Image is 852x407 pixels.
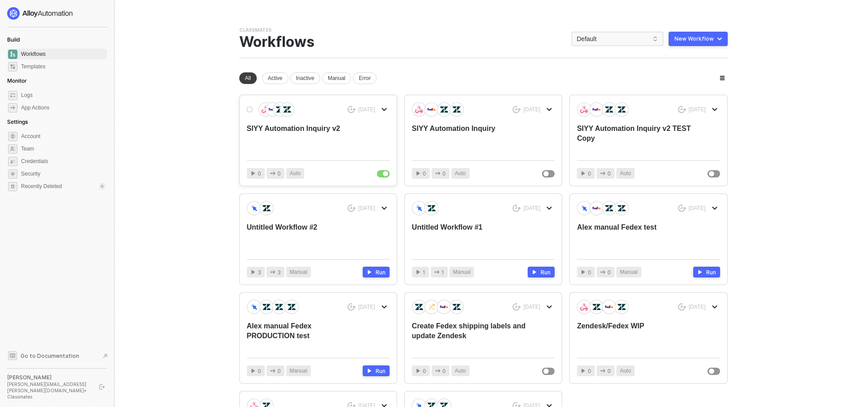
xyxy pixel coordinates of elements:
div: New Workflow [674,35,714,42]
span: 1 [441,268,444,277]
img: icon [428,105,436,113]
span: marketplace [8,62,17,71]
span: 0 [423,367,426,375]
span: Auto [290,169,301,178]
span: Default [577,32,658,46]
span: icon-app-actions [270,171,276,176]
img: icon [605,105,613,113]
a: logo [7,7,107,20]
div: SIYY Automation Inquiry v2 [247,124,361,153]
img: icon [580,105,588,113]
span: 0 [277,367,281,375]
span: Templates [21,61,105,72]
img: icon [453,303,461,311]
span: 0 [258,169,261,178]
span: 3 [258,268,261,277]
img: icon [250,204,258,212]
span: 0 [442,169,446,178]
span: icon-arrow-down [381,304,387,310]
img: icon [580,303,588,311]
a: Knowledge Base [7,350,107,361]
img: icon [605,204,613,212]
span: icon-arrow-down [381,206,387,211]
span: icon-success-page [348,205,356,212]
div: Run [376,367,386,375]
div: Inactive [290,72,320,84]
img: icon [263,204,271,212]
img: icon [415,303,423,311]
button: New Workflow [669,32,728,46]
div: [DATE] [689,205,706,212]
div: Manual [322,72,351,84]
span: Auto [620,169,631,178]
span: icon-app-actions [435,171,441,176]
div: Untitled Workflow #1 [412,222,526,252]
span: Manual [290,268,307,277]
span: icon-success-page [513,106,521,113]
span: 1 [423,268,425,277]
span: Auto [620,367,631,375]
span: 0 [423,169,426,178]
div: [DATE] [523,106,540,113]
button: Run [693,267,720,277]
span: icon-success-page [513,303,521,311]
span: security [8,169,17,179]
span: logout [99,384,105,390]
img: icon [618,204,626,212]
div: Zendesk/Fedex WIP [577,321,691,351]
span: icon-success-page [348,303,356,311]
span: icon-arrow-down [712,304,717,310]
img: icon [580,204,588,212]
img: icon [605,303,613,311]
div: Untitled Workflow #2 [247,222,361,252]
img: icon [288,303,296,311]
span: icon-success-page [348,106,356,113]
img: icon [276,105,284,113]
span: icon-app-actions [600,171,606,176]
span: team [8,144,17,154]
span: icon-arrow-down [712,107,717,112]
div: Run [541,269,551,276]
div: Alex manual Fedex test [577,222,691,252]
span: 0 [442,367,446,375]
span: icon-arrow-down [381,107,387,112]
span: Account [21,131,105,142]
span: icon-success-page [678,106,687,113]
span: icon-app-actions [600,368,606,373]
span: 0 [258,367,261,375]
div: [DATE] [523,205,540,212]
span: icon-app-actions [435,368,441,373]
img: icon [593,204,601,212]
div: Create Fedex shipping labels and update Zendesk [412,321,526,351]
div: All [239,72,257,84]
div: App Actions [21,104,49,112]
span: 0 [277,169,281,178]
img: icon [415,105,423,113]
img: icon [428,303,436,311]
div: Classmates [239,27,271,34]
div: Workflows [239,34,315,50]
span: Manual [620,268,637,277]
span: Manual [453,268,471,277]
span: icon-logs [8,91,17,100]
span: Manual [290,367,307,375]
span: credentials [8,157,17,166]
div: Alex manual Fedex PRODUCTION test [247,321,361,351]
div: 0 [99,183,105,190]
span: 0 [607,169,611,178]
img: icon [283,105,291,113]
img: icon [262,105,270,113]
span: Settings [7,118,28,125]
span: settings [8,182,17,191]
div: Run [376,269,386,276]
span: Logs [21,90,105,101]
span: icon-arrow-down [712,206,717,211]
img: icon [618,303,626,311]
span: document-arrow [101,352,110,361]
span: 0 [588,169,591,178]
div: SIYY Automation Inquiry [412,124,526,153]
div: [DATE] [689,106,706,113]
img: icon [440,303,448,311]
img: icon [428,204,436,212]
span: icon-arrow-down [547,206,552,211]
